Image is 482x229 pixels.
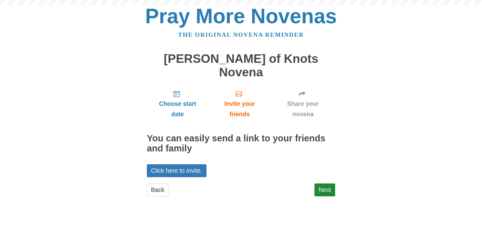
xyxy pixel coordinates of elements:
[314,183,335,196] a: Next
[208,85,271,123] a: Invite your friends
[153,99,202,119] span: Choose start date
[215,99,265,119] span: Invite your friends
[147,164,206,177] a: Click here to invite.
[147,134,335,154] h2: You can easily send a link to your friends and family
[271,85,335,123] a: Share your novena
[147,52,335,79] h1: [PERSON_NAME] of Knots Novena
[147,183,169,196] a: Back
[277,99,329,119] span: Share your novena
[178,31,304,38] a: The original novena reminder
[145,4,337,28] a: Pray More Novenas
[147,85,208,123] a: Choose start date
